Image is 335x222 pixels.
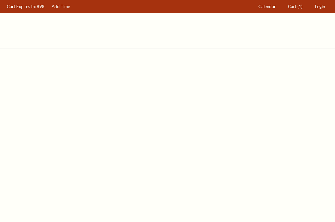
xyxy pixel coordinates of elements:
a: Add Time [49,0,73,13]
a: Cart (1) [285,0,306,13]
span: Calendar [258,4,276,9]
span: Cart [288,4,296,9]
a: Login [312,0,328,13]
span: (1) [297,4,303,9]
span: Login [315,4,325,9]
a: Calendar [255,0,279,13]
span: Cart Expires In: [7,4,36,9]
span: 898 [37,4,44,9]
